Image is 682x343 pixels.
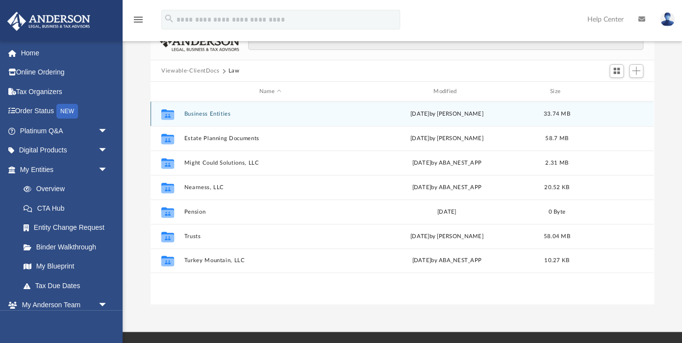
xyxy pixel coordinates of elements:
[543,234,570,239] span: 58.04 MB
[7,141,123,160] a: Digital Productsarrow_drop_down
[609,64,624,78] button: Switch to Grid View
[361,110,533,119] div: [DATE] by [PERSON_NAME]
[360,87,533,96] div: Modified
[7,82,123,101] a: Tax Organizers
[98,121,118,141] span: arrow_drop_down
[361,183,533,192] div: [DATE] by ABA_NEST_APP
[7,160,123,179] a: My Entitiesarrow_drop_down
[184,209,356,215] button: Pension
[361,232,533,241] div: [DATE] by [PERSON_NAME]
[545,160,568,166] span: 2.31 MB
[7,63,123,82] a: Online Ordering
[361,159,533,168] div: [DATE] by ABA_NEST_APP
[629,64,644,78] button: Add
[4,12,93,31] img: Anderson Advisors Platinum Portal
[164,13,175,24] i: search
[581,87,649,96] div: id
[155,87,179,96] div: id
[14,276,123,295] a: Tax Due Dates
[184,111,356,117] button: Business Entities
[132,14,144,25] i: menu
[544,258,569,263] span: 10.27 KB
[228,67,240,75] button: Law
[537,87,577,96] div: Size
[56,104,78,119] div: NEW
[184,258,356,264] button: Turkey Mountain, LLC
[545,136,568,141] span: 58.7 MB
[544,185,569,190] span: 20.52 KB
[132,19,144,25] a: menu
[7,121,123,141] a: Platinum Q&Aarrow_drop_down
[184,135,356,142] button: Estate Planning Documents
[14,179,123,199] a: Overview
[14,237,123,257] a: Binder Walkthrough
[361,256,533,265] div: [DATE] by ABA_NEST_APP
[98,295,118,316] span: arrow_drop_down
[98,141,118,161] span: arrow_drop_down
[543,111,570,117] span: 33.74 MB
[14,218,123,238] a: Entity Change Request
[14,198,123,218] a: CTA Hub
[184,233,356,240] button: Trusts
[7,295,118,315] a: My Anderson Teamarrow_drop_down
[361,134,533,143] div: [DATE] by [PERSON_NAME]
[98,160,118,180] span: arrow_drop_down
[184,160,356,166] button: Might Could Solutions, LLC
[184,87,356,96] div: Name
[14,257,118,276] a: My Blueprint
[161,67,219,75] button: Viewable-ClientDocs
[548,209,565,215] span: 0 Byte
[660,12,675,26] img: User Pic
[7,101,123,122] a: Order StatusNEW
[184,184,356,191] button: Nearness, LLC
[361,208,533,217] div: [DATE]
[7,43,123,63] a: Home
[151,101,654,305] div: grid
